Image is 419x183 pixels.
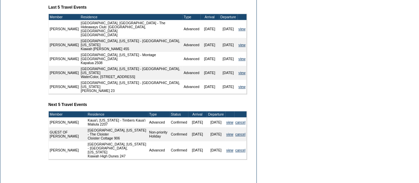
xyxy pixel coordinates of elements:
[219,14,237,20] td: Departure
[87,127,148,141] td: [GEOGRAPHIC_DATA], [US_STATE] - The Cloister Cloister Cottage 906
[80,14,183,20] td: Residence
[207,117,225,127] td: [DATE]
[188,117,207,127] td: [DATE]
[183,52,200,66] td: Advanced
[148,111,170,117] td: Type
[148,117,170,127] td: Advanced
[49,127,85,141] td: GUEST OF [PERSON_NAME]
[207,127,225,141] td: [DATE]
[170,127,188,141] td: Confirmed
[80,38,183,52] td: [GEOGRAPHIC_DATA], [US_STATE] - [GEOGRAPHIC_DATA], [US_STATE] Kiawah [PERSON_NAME] 455
[80,66,183,80] td: [GEOGRAPHIC_DATA], [US_STATE] - [GEOGRAPHIC_DATA], [US_STATE] WaterColor, [STREET_ADDRESS]
[219,20,237,38] td: [DATE]
[49,80,80,94] td: [PERSON_NAME]
[238,43,245,47] a: view
[200,20,219,38] td: [DATE]
[219,52,237,66] td: [DATE]
[48,5,86,10] b: Last 5 Travel Events
[200,38,219,52] td: [DATE]
[235,120,245,124] a: cancel
[49,20,80,38] td: [PERSON_NAME]
[80,20,183,38] td: [GEOGRAPHIC_DATA], [GEOGRAPHIC_DATA] - The Hideaways Club: [GEOGRAPHIC_DATA], [GEOGRAPHIC_DATA] [...
[200,66,219,80] td: [DATE]
[219,80,237,94] td: [DATE]
[235,132,245,136] a: cancel
[238,27,245,31] a: view
[87,141,148,159] td: [GEOGRAPHIC_DATA], [US_STATE] - [GEOGRAPHIC_DATA], [US_STATE] Kiawah High Dunes 247
[219,66,237,80] td: [DATE]
[49,52,80,66] td: [PERSON_NAME]
[238,57,245,61] a: view
[148,141,170,159] td: Advanced
[183,38,200,52] td: Advanced
[226,148,233,152] a: view
[170,141,188,159] td: Confirmed
[87,117,148,127] td: Kaua'i, [US_STATE] - Timbers Kaua'i Maliula 2207
[238,85,245,89] a: view
[200,80,219,94] td: [DATE]
[207,111,225,117] td: Departure
[49,111,85,117] td: Member
[183,14,200,20] td: Type
[49,38,80,52] td: [PERSON_NAME]
[188,111,207,117] td: Arrival
[183,80,200,94] td: Advanced
[183,66,200,80] td: Advanced
[87,111,148,117] td: Residence
[148,127,170,141] td: Non-priority Holiday
[188,141,207,159] td: [DATE]
[219,38,237,52] td: [DATE]
[49,14,80,20] td: Member
[238,71,245,75] a: view
[188,127,207,141] td: [DATE]
[49,117,85,127] td: [PERSON_NAME]
[80,52,183,66] td: [GEOGRAPHIC_DATA], [US_STATE] - Montage [GEOGRAPHIC_DATA] Kapalua 2508
[80,80,183,94] td: [GEOGRAPHIC_DATA], [US_STATE] - [GEOGRAPHIC_DATA], [US_STATE] [PERSON_NAME] 23
[207,141,225,159] td: [DATE]
[200,14,219,20] td: Arrival
[170,111,188,117] td: Status
[226,120,233,124] a: view
[49,141,85,159] td: [PERSON_NAME]
[48,102,87,107] b: Next 5 Travel Events
[49,66,80,80] td: [PERSON_NAME]
[183,20,200,38] td: Advanced
[226,132,233,136] a: view
[170,117,188,127] td: Confirmed
[235,148,245,152] a: cancel
[200,52,219,66] td: [DATE]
